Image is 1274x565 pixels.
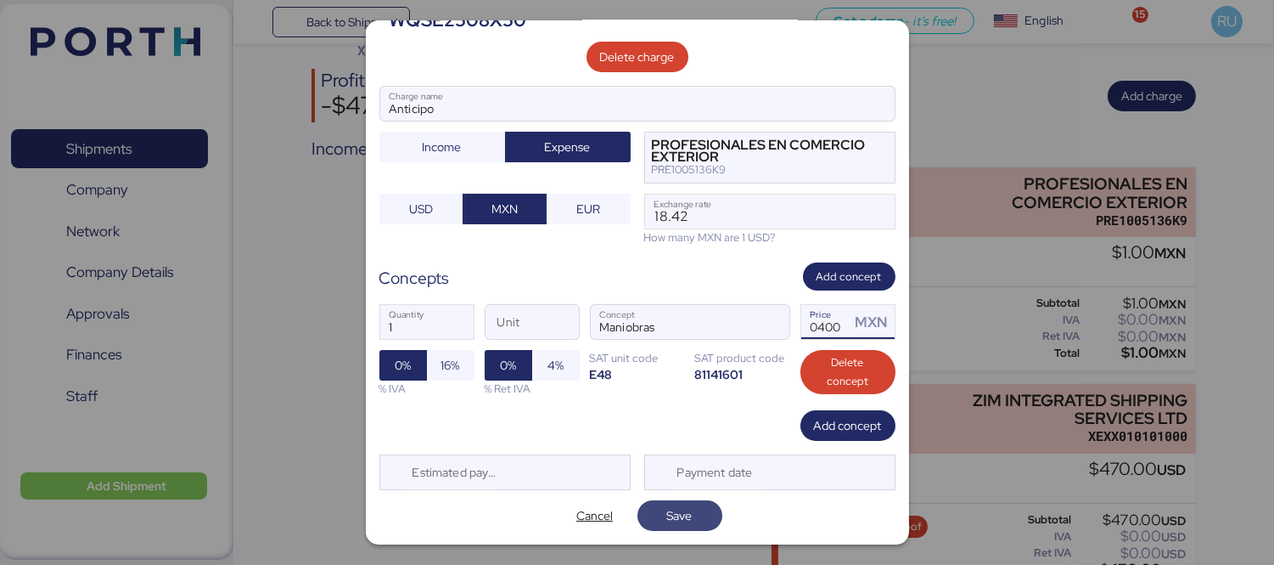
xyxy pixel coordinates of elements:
[801,305,850,339] input: Price
[427,350,474,381] button: 16%
[379,194,463,224] button: USD
[800,350,895,394] button: Delete concept
[485,350,532,381] button: 0%
[814,353,882,391] span: Delete concept
[586,42,688,72] button: Delete charge
[505,132,631,162] button: Expense
[600,47,675,67] span: Delete charge
[379,266,450,291] div: Concepts
[409,199,433,219] span: USD
[553,500,637,531] button: Cancel
[644,229,895,246] div: How many MXN are 1 USD?
[814,415,882,436] span: Add concept
[695,350,790,366] div: SAT product code
[500,355,516,376] span: 0%
[379,350,427,381] button: 0%
[803,263,895,291] button: Add concept
[754,308,789,344] button: ConceptConcept
[800,410,895,441] button: Add concept
[379,132,505,162] button: Income
[695,366,790,382] div: 81141601
[485,305,579,339] input: Unit
[855,312,894,333] div: MXN
[547,194,631,224] button: EUR
[637,500,722,531] button: Save
[491,199,518,219] span: MXN
[817,268,882,286] span: Add concept
[545,137,591,157] span: Expense
[576,506,613,526] span: Cancel
[591,305,749,339] input: Concept
[590,366,685,382] div: E48
[547,355,564,376] span: 4%
[380,305,474,339] input: Quantity
[380,87,895,121] input: Charge name
[652,139,867,164] div: PROFESIONALES EN COMERCIO EXTERIOR
[463,194,547,224] button: MXN
[441,355,460,376] span: 16%
[652,164,867,176] div: PRE1005136K9
[379,381,474,397] div: % IVA
[532,350,580,381] button: 4%
[485,381,580,397] div: % Ret IVA
[667,506,693,526] span: Save
[576,199,600,219] span: EUR
[395,355,411,376] span: 0%
[423,137,462,157] span: Income
[590,350,685,366] div: SAT unit code
[645,195,895,229] input: Exchange rate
